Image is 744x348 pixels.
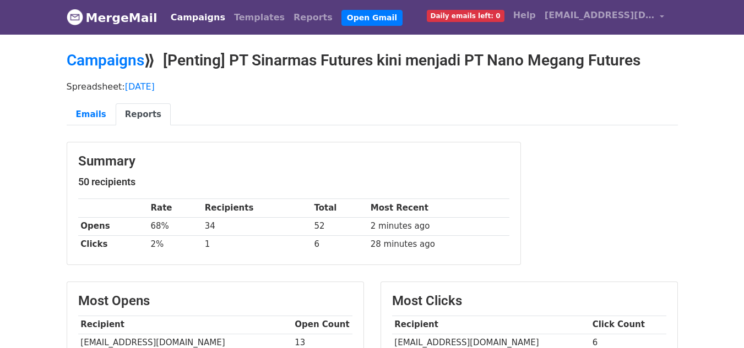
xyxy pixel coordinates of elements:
[67,81,678,92] p: Spreadsheet:
[289,7,337,29] a: Reports
[545,9,655,22] span: [EMAIL_ADDRESS][DOMAIN_NAME]
[368,217,509,235] td: 2 minutes ago
[148,217,202,235] td: 68%
[78,235,148,253] th: Clicks
[368,235,509,253] td: 28 minutes ago
[590,316,666,334] th: Click Count
[341,10,403,26] a: Open Gmail
[392,316,590,334] th: Recipient
[422,4,509,26] a: Daily emails left: 0
[67,51,144,69] a: Campaigns
[427,10,504,22] span: Daily emails left: 0
[312,235,368,253] td: 6
[67,51,678,70] h2: ⟫ [Penting] PT Sinarmas Futures kini menjadi PT Nano Megang Futures
[148,199,202,217] th: Rate
[78,176,509,188] h5: 50 recipients
[78,316,292,334] th: Recipient
[292,316,352,334] th: Open Count
[67,6,158,29] a: MergeMail
[689,295,744,348] iframe: Chat Widget
[78,293,352,309] h3: Most Opens
[368,199,509,217] th: Most Recent
[202,199,312,217] th: Recipients
[116,103,171,126] a: Reports
[202,235,312,253] td: 1
[148,235,202,253] td: 2%
[392,293,666,309] h3: Most Clicks
[230,7,289,29] a: Templates
[312,217,368,235] td: 52
[125,81,155,92] a: [DATE]
[78,153,509,169] h3: Summary
[67,9,83,25] img: MergeMail logo
[509,4,540,26] a: Help
[312,199,368,217] th: Total
[202,217,312,235] td: 34
[540,4,669,30] a: [EMAIL_ADDRESS][DOMAIN_NAME]
[78,217,148,235] th: Opens
[166,7,230,29] a: Campaigns
[67,103,116,126] a: Emails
